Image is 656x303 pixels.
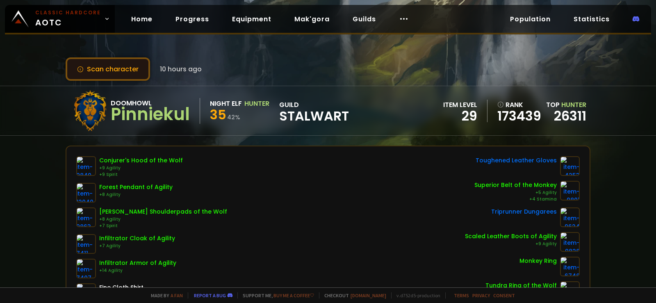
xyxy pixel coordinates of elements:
div: 29 [443,110,477,122]
a: Statistics [567,11,616,27]
a: Guilds [346,11,383,27]
div: +7 Agility [99,243,175,249]
a: Equipment [225,11,278,27]
div: +9 Agility [465,241,557,247]
div: Infiltrator Cloak of Agility [99,234,175,243]
div: +5 Agility [474,189,557,196]
span: 35 [210,105,226,124]
a: Privacy [472,292,490,298]
span: 10 hours ago [160,64,202,74]
a: Population [503,11,557,27]
div: Infiltrator Armor of Agility [99,259,176,267]
div: +8 Agility [99,216,227,223]
div: +9 Agility [99,165,183,171]
div: +14 Agility [99,267,176,274]
a: Buy me a coffee [273,292,314,298]
div: Tundra Ring of the Wolf [485,281,557,290]
img: item-7411 [76,234,96,254]
img: item-9849 [76,156,96,176]
div: Monkey Ring [519,257,557,265]
div: rank [497,100,541,110]
div: [PERSON_NAME] Shoulderpads of the Wolf [99,207,227,216]
a: Terms [454,292,469,298]
small: Classic Hardcore [35,9,101,16]
img: item-9828 [560,232,580,252]
div: Top [546,100,586,110]
div: Hunter [244,98,269,109]
div: +7 Spirit [99,223,227,229]
a: 26311 [554,107,586,125]
div: Pinniekul [111,108,190,121]
a: Progress [169,11,216,27]
div: Triprunner Dungarees [491,207,557,216]
div: guild [279,100,349,122]
div: +9 Spirit [99,171,183,178]
span: Hunter [561,100,586,109]
span: AOTC [35,9,101,29]
a: Mak'gora [288,11,336,27]
a: 173439 [497,110,541,122]
img: item-6748 [560,257,580,276]
div: Night Elf [210,98,242,109]
img: item-9863 [76,207,96,227]
a: [DOMAIN_NAME] [351,292,386,298]
img: item-9624 [560,207,580,227]
img: item-9801 [560,181,580,200]
div: Doomhowl [111,98,190,108]
span: Made by [146,292,183,298]
div: Fine Cloth Shirt [99,283,143,292]
small: 42 % [227,113,240,121]
div: Toughened Leather Gloves [476,156,557,165]
img: item-12040 [76,183,96,203]
a: a fan [171,292,183,298]
a: Consent [493,292,515,298]
span: Checkout [319,292,386,298]
div: +4 Stamina [474,196,557,203]
img: item-4253 [560,156,580,176]
div: Conjurer's Hood of the Wolf [99,156,183,165]
span: Support me, [237,292,314,298]
div: Superior Belt of the Monkey [474,181,557,189]
div: +8 Agility [99,191,173,198]
div: Forest Pendant of Agility [99,183,173,191]
a: Home [125,11,159,27]
img: item-7407 [76,259,96,278]
button: Scan character [66,57,150,81]
div: item level [443,100,477,110]
span: v. d752d5 - production [391,292,440,298]
div: Scaled Leather Boots of Agility [465,232,557,241]
span: Stalwart [279,110,349,122]
a: Report a bug [194,292,226,298]
a: Classic HardcoreAOTC [5,5,115,33]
